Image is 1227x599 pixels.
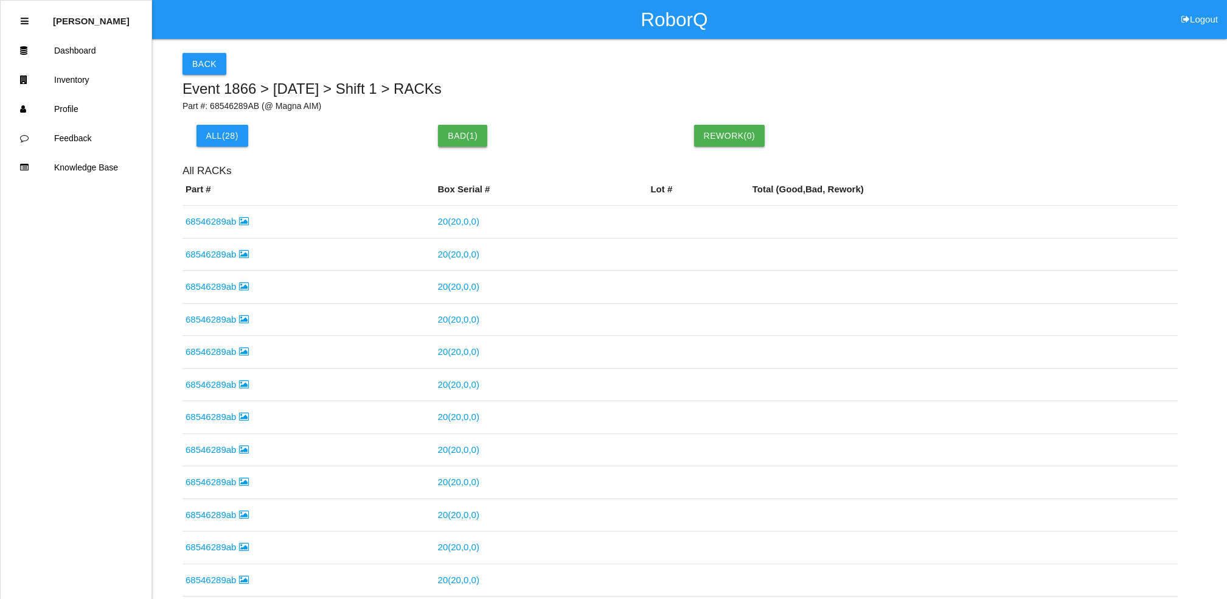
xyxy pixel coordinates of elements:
[438,477,479,487] a: 20(20,0,0)
[438,379,479,390] a: 20(20,0,0)
[239,575,249,584] i: Image Inside
[186,510,249,520] a: 68546289ab
[182,183,435,206] th: Part #
[182,81,1178,97] h5: Event 1866 > [DATE] > Shift 1 > RACKs
[239,542,249,552] i: Image Inside
[239,477,249,486] i: Image Inside
[186,216,249,226] a: 68546289ab
[186,444,249,455] a: 68546289ab
[435,183,648,206] th: Box Serial #
[239,250,249,259] i: Image Inside
[694,125,765,147] button: Rework(0)
[53,7,130,26] p: Diego Altamirano
[182,100,1178,113] p: Part #: 68546289AB (@ Magna AIM)
[186,249,249,259] a: 68546289ab
[1,153,151,182] a: Knowledge Base
[239,315,249,324] i: Image Inside
[438,346,479,357] a: 20(20,0,0)
[438,444,479,455] a: 20(20,0,0)
[239,282,249,291] i: Image Inside
[438,249,479,259] a: 20(20,0,0)
[749,183,1178,206] th: Total ( Good , Bad , Rework)
[186,575,249,585] a: 68546289ab
[182,165,1178,177] h6: All RACKs
[438,542,479,552] a: 20(20,0,0)
[21,7,29,36] div: Close
[438,412,479,422] a: 20(20,0,0)
[186,542,249,552] a: 68546289ab
[438,314,479,324] a: 20(20,0,0)
[1,36,151,65] a: Dashboard
[438,510,479,520] a: 20(20,0,0)
[186,379,249,390] a: 68546289ab
[438,575,479,585] a: 20(20,0,0)
[186,281,249,292] a: 68546289ab
[186,346,249,357] a: 68546289ab
[1,65,151,94] a: Inventory
[186,412,249,422] a: 68546289ab
[1,94,151,124] a: Profile
[196,125,248,147] button: All(28)
[1,124,151,153] a: Feedback
[239,347,249,356] i: Image Inside
[438,125,487,147] button: Bad(1)
[182,53,226,75] button: Back
[239,510,249,519] i: Image Inside
[647,183,749,206] th: Lot #
[239,445,249,454] i: Image Inside
[186,314,249,324] a: 68546289ab
[239,217,249,226] i: Image Inside
[239,380,249,389] i: Image Inside
[438,216,479,226] a: 20(20,0,0)
[438,281,479,292] a: 20(20,0,0)
[186,477,249,487] a: 68546289ab
[239,412,249,421] i: Image Inside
